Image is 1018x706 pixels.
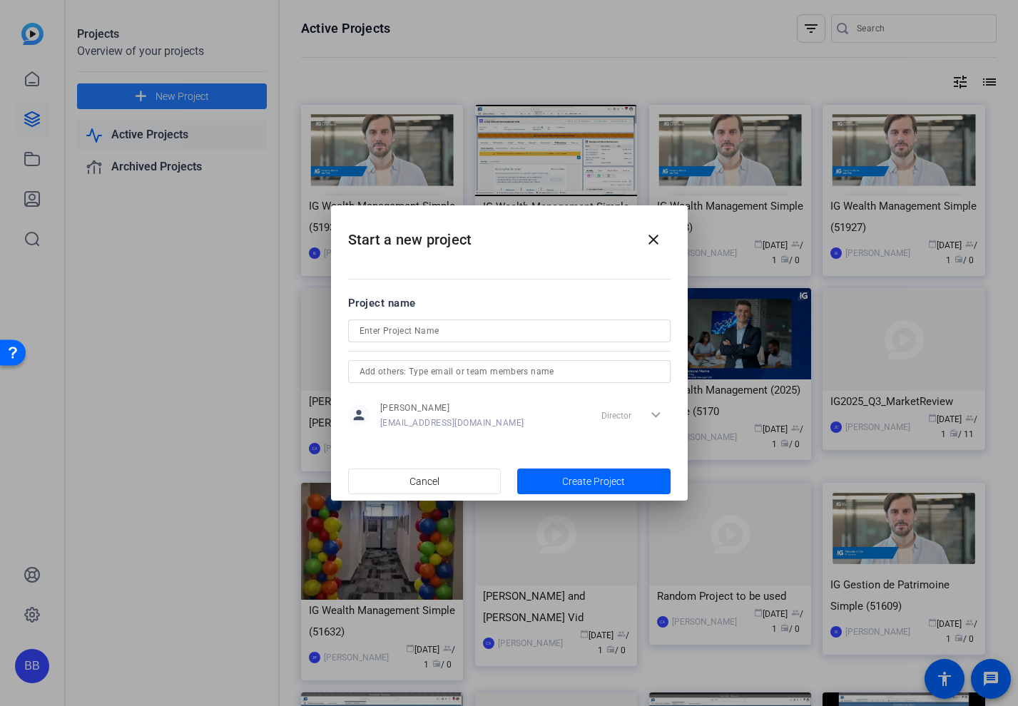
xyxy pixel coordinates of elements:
mat-icon: close [645,231,662,248]
button: Cancel [348,469,502,494]
h2: Start a new project [331,205,688,263]
span: [EMAIL_ADDRESS][DOMAIN_NAME] [380,417,524,429]
input: Add others: Type email or team members name [360,363,659,380]
span: [PERSON_NAME] [380,402,524,414]
mat-icon: person [348,404,370,426]
span: Cancel [409,468,439,495]
button: Create Project [517,469,671,494]
div: Project name [348,295,671,311]
input: Enter Project Name [360,322,659,339]
span: Create Project [562,474,625,489]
